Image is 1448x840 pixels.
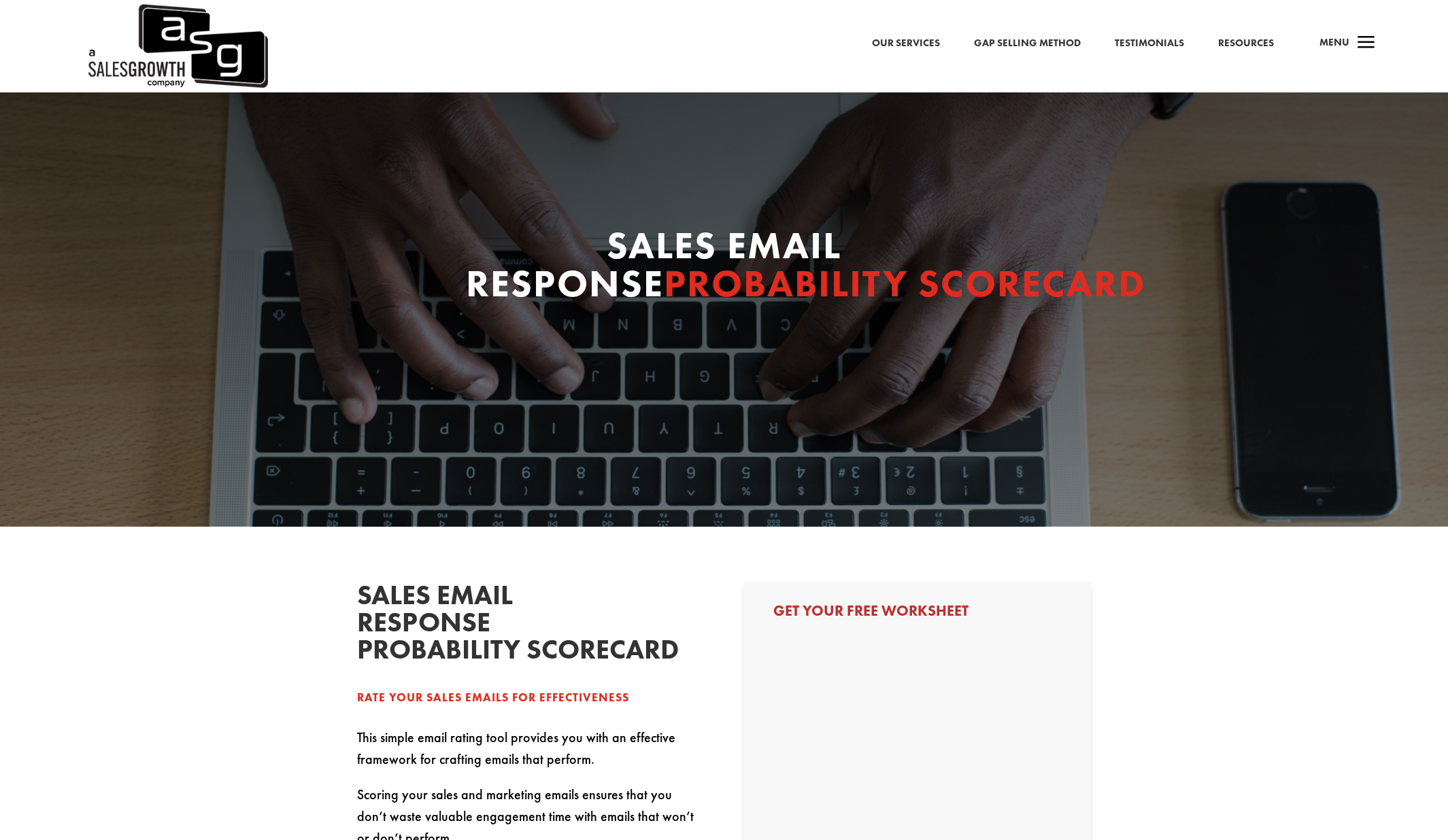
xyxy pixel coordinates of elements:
[1353,30,1380,57] span: a
[664,259,1145,308] span: Probability scorecard
[357,582,561,670] h2: Sales Email Response Probability Scorecard
[1115,35,1184,52] a: Testimonials
[357,727,704,784] p: This simple email rating tool provides you with an effective framework for crafting emails that p...
[357,690,704,706] div: Rate your sales emails for effectiveness
[466,226,983,309] h1: sales Email Response
[974,35,1081,52] a: Gap Selling Method
[773,603,1062,625] h3: Get Your Free Worksheet
[872,35,940,52] a: Our Services
[1319,35,1349,49] span: Menu
[1218,35,1274,52] a: Resources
